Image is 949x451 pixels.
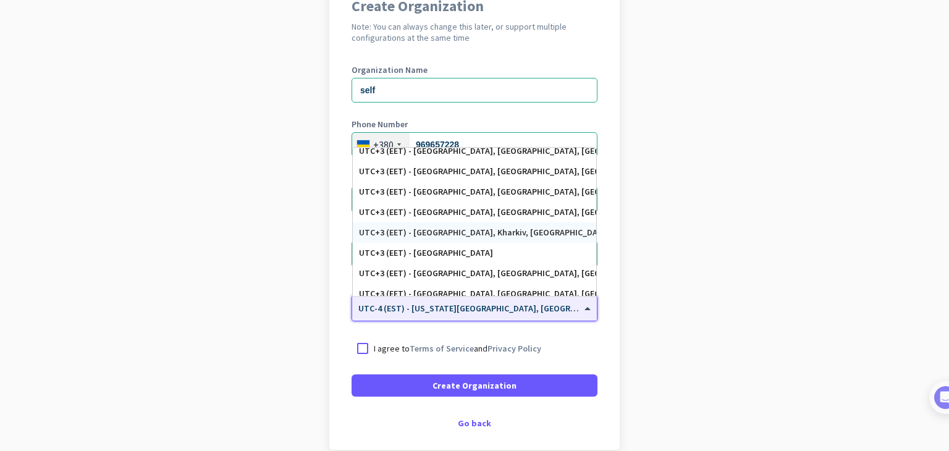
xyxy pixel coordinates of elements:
[352,65,597,74] label: Organization Name
[359,289,590,299] div: UTC+3 (EET) - [GEOGRAPHIC_DATA], [GEOGRAPHIC_DATA], [GEOGRAPHIC_DATA], [GEOGRAPHIC_DATA]
[359,268,590,279] div: UTC+3 (EET) - [GEOGRAPHIC_DATA], [GEOGRAPHIC_DATA], [GEOGRAPHIC_DATA], [GEOGRAPHIC_DATA]
[353,148,596,296] div: Options List
[487,343,541,354] a: Privacy Policy
[359,146,590,156] div: UTC+3 (EET) - [GEOGRAPHIC_DATA], [GEOGRAPHIC_DATA], [GEOGRAPHIC_DATA], Shubrā al Khaymah
[359,166,590,177] div: UTC+3 (EET) - [GEOGRAPHIC_DATA], [GEOGRAPHIC_DATA], [GEOGRAPHIC_DATA], [GEOGRAPHIC_DATA]
[359,207,590,217] div: UTC+3 (EET) - [GEOGRAPHIC_DATA], [GEOGRAPHIC_DATA], [GEOGRAPHIC_DATA], [GEOGRAPHIC_DATA]
[352,419,597,428] div: Go back
[359,187,590,197] div: UTC+3 (EET) - [GEOGRAPHIC_DATA], [GEOGRAPHIC_DATA], [GEOGRAPHIC_DATA] [GEOGRAPHIC_DATA], [GEOGRAP...
[352,21,597,43] h2: Note: You can always change this later, or support multiple configurations at the same time
[359,227,590,238] div: UTC+3 (EET) - [GEOGRAPHIC_DATA], Kharkiv, [GEOGRAPHIC_DATA], Dnipro
[352,229,597,237] label: Organization Size (Optional)
[352,78,597,103] input: What is the name of your organization?
[352,174,442,183] label: Organization language
[352,132,597,157] input: 3112 34567
[374,342,541,355] p: I agree to and
[410,343,474,354] a: Terms of Service
[352,120,597,129] label: Phone Number
[373,138,394,151] div: +380
[352,374,597,397] button: Create Organization
[359,248,590,258] div: UTC+3 (EET) - [GEOGRAPHIC_DATA]
[432,379,517,392] span: Create Organization
[352,283,597,292] label: Organization Time Zone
